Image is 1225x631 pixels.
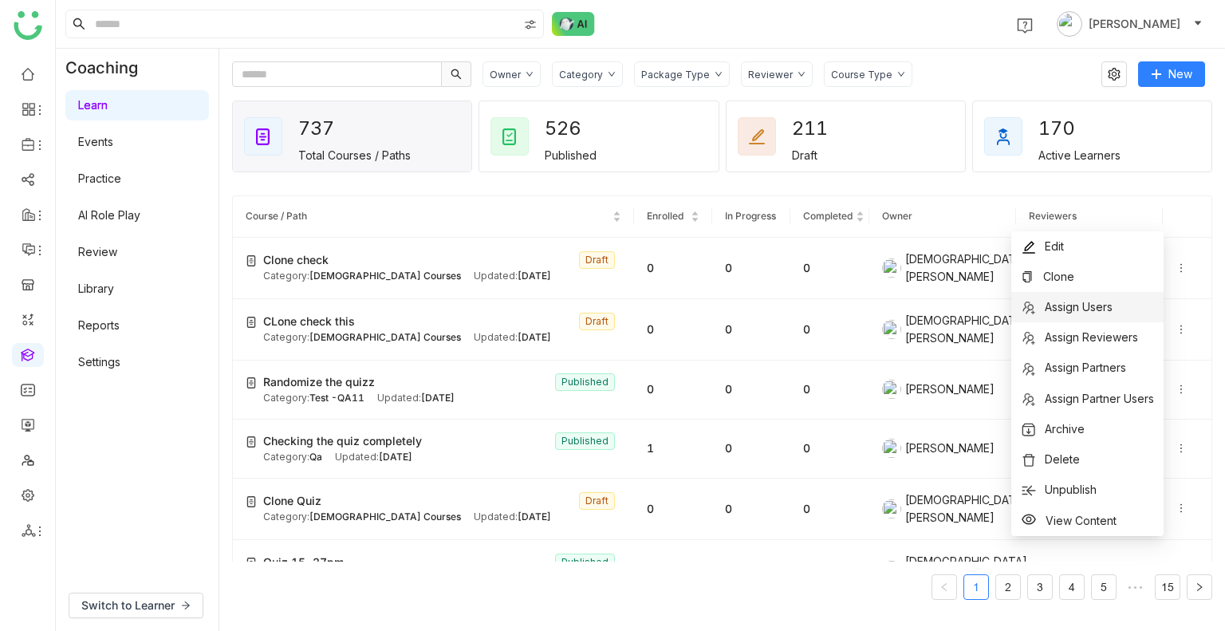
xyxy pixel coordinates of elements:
[1021,392,1037,408] img: usergroupadd.svg
[1045,392,1154,405] span: Assign Partner Users
[69,593,203,618] button: Switch to Learner
[725,210,776,222] span: In Progress
[78,282,114,295] a: Library
[1029,210,1077,222] span: Reviewers
[579,251,615,269] nz-tag: Draft
[263,510,461,525] div: Category:
[712,479,790,540] td: 0
[1021,422,1037,438] img: archive.svg
[263,251,329,269] span: Clone check
[518,331,551,343] span: [DATE]
[379,451,412,463] span: [DATE]
[579,492,615,510] nz-tag: Draft
[882,250,1003,286] div: [DEMOGRAPHIC_DATA][PERSON_NAME]
[474,510,551,525] div: Updated:
[882,380,1003,399] div: [PERSON_NAME]
[790,540,869,601] td: 0
[634,479,712,540] td: 0
[1045,452,1080,466] span: Delete
[996,575,1020,599] a: 2
[555,554,615,571] nz-tag: Published
[1059,574,1085,600] li: 4
[1045,330,1138,344] span: Assign Reviewers
[524,18,537,31] img: search-type.svg
[882,320,901,339] img: 684a9b06de261c4b36a3cf65
[377,391,455,406] div: Updated:
[882,491,1003,526] div: [DEMOGRAPHIC_DATA][PERSON_NAME]
[1092,575,1116,599] a: 5
[579,313,615,330] nz-tag: Draft
[1091,574,1117,600] li: 5
[298,112,356,145] div: 737
[263,313,355,330] span: CLone check this
[1045,422,1085,436] span: Archive
[1060,575,1084,599] a: 4
[81,597,175,614] span: Switch to Learner
[246,377,257,388] img: create-new-course.svg
[747,127,766,146] img: draft_courses.svg
[882,553,1003,588] div: [DEMOGRAPHIC_DATA][PERSON_NAME]
[1027,574,1053,600] li: 3
[1021,452,1037,468] img: delete.svg
[474,330,551,345] div: Updated:
[246,436,257,448] img: create-new-course.svg
[882,499,901,519] img: 684a9b06de261c4b36a3cf65
[1187,574,1212,600] button: Next Page
[552,12,595,36] img: ask-buddy-normal.svg
[803,210,853,222] span: Completed
[263,373,375,391] span: Randomize the quizz
[1017,18,1033,34] img: help.svg
[1045,483,1097,496] span: Unpublish
[246,558,257,569] img: create-new-course.svg
[421,392,455,404] span: [DATE]
[309,270,461,282] span: [DEMOGRAPHIC_DATA] Courses
[748,69,793,81] div: Reviewer
[1057,11,1082,37] img: avatar
[246,210,307,222] span: Course / Path
[263,450,322,465] div: Category:
[545,148,597,162] div: Published
[263,492,321,510] span: Clone Quiz
[263,269,461,284] div: Category:
[790,299,869,361] td: 0
[309,392,364,404] span: Test -QA11
[309,451,322,463] span: Qa
[545,112,602,145] div: 526
[932,574,957,600] button: Previous Page
[1021,483,1037,499] img: unpublish.svg
[246,496,257,507] img: create-new-course.svg
[263,432,422,450] span: Checking the quiz completely
[882,561,901,580] img: 684a9b06de261c4b36a3cf65
[335,450,412,465] div: Updated:
[78,355,120,369] a: Settings
[500,127,519,146] img: published_courses.svg
[1043,270,1074,283] span: Clone
[647,210,683,222] span: Enrolled
[634,238,712,299] td: 0
[1156,575,1180,599] a: 15
[1123,574,1148,600] span: •••
[1138,61,1205,87] button: New
[78,98,108,112] a: Learn
[1168,65,1192,83] span: New
[634,420,712,479] td: 1
[518,270,551,282] span: [DATE]
[263,330,461,345] div: Category:
[1038,148,1121,162] div: Active Learners
[1045,239,1064,253] span: Edit
[790,238,869,299] td: 0
[555,373,615,391] nz-tag: Published
[712,420,790,479] td: 0
[490,69,521,81] div: Owner
[78,318,120,332] a: Reports
[56,49,162,87] div: Coaching
[634,299,712,361] td: 0
[1021,300,1037,316] img: usergroupadd.svg
[254,127,273,146] img: total_courses.svg
[964,575,988,599] a: 1
[14,11,42,40] img: logo
[263,391,364,406] div: Category:
[78,245,117,258] a: Review
[963,574,989,600] li: 1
